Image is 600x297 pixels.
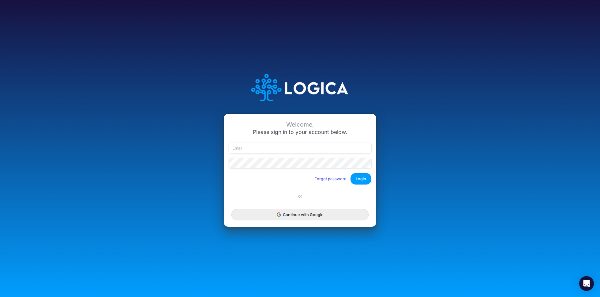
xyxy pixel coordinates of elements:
span: Please sign in to your account below. [253,129,347,135]
div: Open Intercom Messenger [579,276,594,291]
button: Login [351,173,371,185]
input: Email [229,143,371,153]
button: Continue with Google [231,209,369,220]
div: Welcome, [229,121,371,128]
button: Forgot password [310,174,351,184]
